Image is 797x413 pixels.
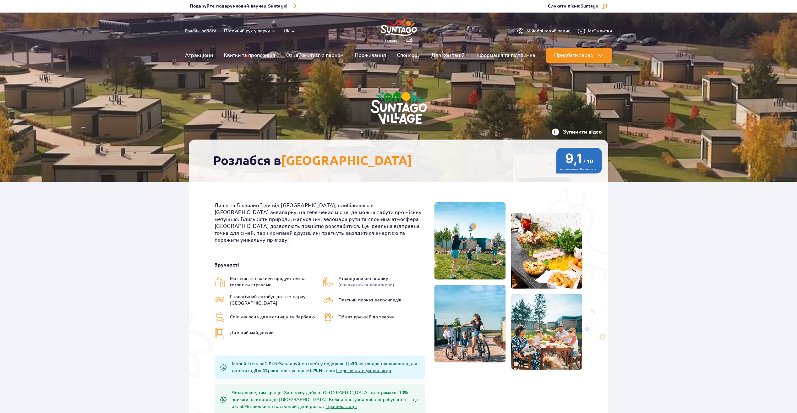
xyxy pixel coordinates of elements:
[286,48,344,63] a: Ознайомитися з парком
[546,48,612,63] button: Придбати зараз
[185,28,216,34] a: Графік роботи
[527,28,570,34] span: Мій обліковий запис
[190,3,288,9] span: Подаруйте подарунковий ваучер Suntago!
[338,283,394,287] span: (оплачуються додатково)
[548,3,598,9] span: Слухати пісню
[338,314,395,320] span: Об'єкт дружній до тварин
[255,369,257,373] b: 3
[263,369,268,373] b: 12
[190,2,297,10] a: Подаруйте подарунковий ваучер Suntago!
[230,294,317,306] span: Екологічний автобус до та з парку [GEOGRAPHIC_DATA]
[475,48,535,63] a: Інформація та підтримка
[380,16,417,45] a: Park of Poland
[352,362,357,366] b: 30
[185,48,213,63] a: Атракціони
[578,27,612,35] a: Мої квитки
[338,276,394,288] span: Атракціони аквапарку
[230,314,315,320] span: Спільна зона для вогнища та барбекю
[224,29,276,34] button: Поточний рух у парку
[224,48,275,63] a: Квитки та пропозиція
[215,202,425,244] p: Лише за 5 хвилин їзди від [GEOGRAPHIC_DATA], найбільшого в [GEOGRAPHIC_DATA] аквапарку, на тебе ч...
[309,369,322,373] b: 1 PLN
[338,297,402,303] span: Платний прокат велосипедів
[516,27,570,35] a: Мійобліковий запис
[554,52,593,58] span: Придбати зараз
[325,405,357,409] a: Правила акції
[213,153,590,168] h2: Розлабся в
[230,276,317,288] span: Магазин зі свіжими продуктами та готовими стравами
[556,146,602,175] img: 9,1/10 wg ocen z Booking.com
[552,128,602,136] button: Зупинити відео
[397,48,420,63] a: Спонсори
[548,3,608,9] button: Слухати піснюSuntago
[336,369,391,373] a: Перегляньте умови акції
[230,330,274,336] span: Дитячий майданчик
[281,153,412,168] span: [GEOGRAPHIC_DATA]
[284,28,296,34] button: uk
[345,66,452,150] img: Suntago Village
[588,28,612,34] span: Мої квитки
[581,4,598,8] span: Suntago
[265,362,279,366] b: 1 PLN:
[215,261,425,268] strong: Зручності
[355,48,386,63] a: Проживання
[431,48,464,63] a: Для компаній
[215,355,425,379] div: Малий Гість за Заплануйте сімейну подорож. До листопада проживання для дитини від до років коштує...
